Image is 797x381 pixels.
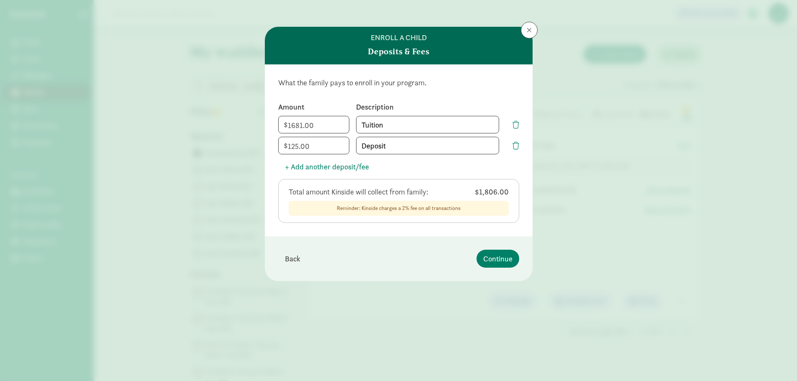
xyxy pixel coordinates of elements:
span: Back [285,253,300,264]
p: What the family pays to enroll in your program. [278,78,519,88]
button: Continue [477,250,519,268]
h6: Enroll a child [371,33,427,42]
div: Reminder: Kinside charges a 2% fee on all transactions [289,201,509,216]
span: Continue [483,253,513,264]
button: + Add another deposit/fee [278,158,376,176]
iframe: Chat Widget [755,341,797,381]
div: Total amount Kinside will collect from family: [289,186,475,197]
div: Amount [278,101,350,113]
strong: Deposits & Fees [368,45,429,58]
span: + Add another deposit/fee [285,161,369,172]
strong: $1,806.00 [475,187,509,197]
button: Back [278,250,307,268]
div: Description [356,101,499,113]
